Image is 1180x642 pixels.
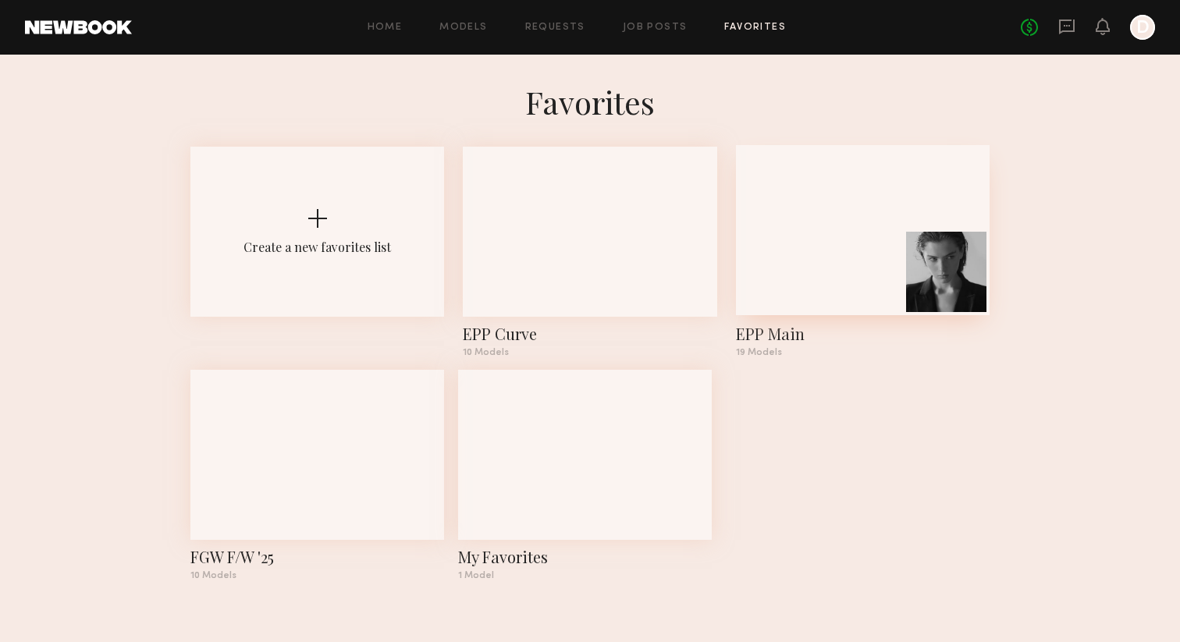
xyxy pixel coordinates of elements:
div: My Favorites [458,546,712,568]
a: Models [439,23,487,33]
div: 10 Models [190,571,444,580]
div: 10 Models [463,348,716,357]
a: FGW F/W '2510 Models [190,370,444,580]
a: EPP Curve10 Models [463,147,716,357]
a: Requests [525,23,585,33]
button: Create a new favorites list [190,147,444,370]
div: 19 Models [736,348,990,357]
a: Job Posts [623,23,688,33]
a: Favorites [724,23,786,33]
div: EPP Main [736,323,990,345]
a: EPP Main19 Models [736,147,990,357]
div: FGW F/W '25 [190,546,444,568]
div: 1 Model [458,571,712,580]
a: My Favorites1 Model [458,370,712,580]
a: D [1130,15,1155,40]
a: Home [368,23,403,33]
div: Create a new favorites list [243,239,391,255]
div: EPP Curve [463,323,716,345]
